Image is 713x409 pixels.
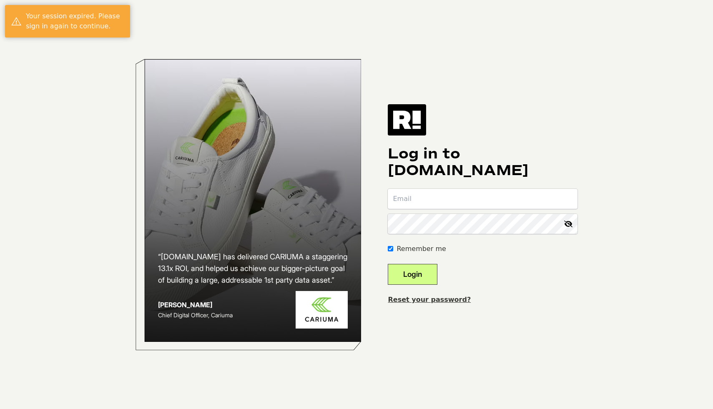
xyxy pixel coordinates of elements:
span: Chief Digital Officer, Cariuma [158,311,233,319]
img: Retention.com [388,104,426,135]
h1: Log in to [DOMAIN_NAME] [388,146,577,179]
img: Cariuma [296,291,348,329]
h2: “[DOMAIN_NAME] has delivered CARIUMA a staggering 13.1x ROI, and helped us achieve our bigger-pic... [158,251,348,286]
input: Email [388,189,577,209]
button: Login [388,264,437,285]
strong: [PERSON_NAME] [158,301,212,309]
div: Your session expired. Please sign in again to continue. [26,11,124,31]
a: Reset your password? [388,296,471,304]
label: Remember me [397,244,446,254]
